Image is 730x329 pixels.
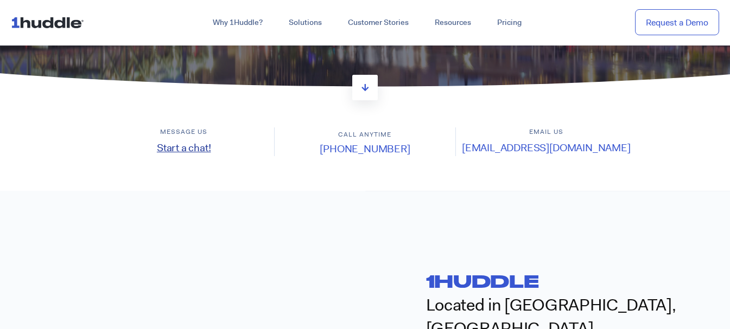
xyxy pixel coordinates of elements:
img: ... [11,12,88,33]
h6: Call anytime [275,130,455,139]
a: Solutions [276,13,335,33]
a: [PHONE_NUMBER] [320,142,410,156]
a: Resources [422,13,484,33]
a: Customer Stories [335,13,422,33]
a: [EMAIL_ADDRESS][DOMAIN_NAME] [462,141,631,154]
a: Why 1Huddle? [200,13,276,33]
h6: Message us [94,127,274,137]
h6: Email us [456,127,636,137]
a: Request a Demo [635,9,719,36]
a: Pricing [484,13,535,33]
a: Start a chat! [157,141,211,154]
